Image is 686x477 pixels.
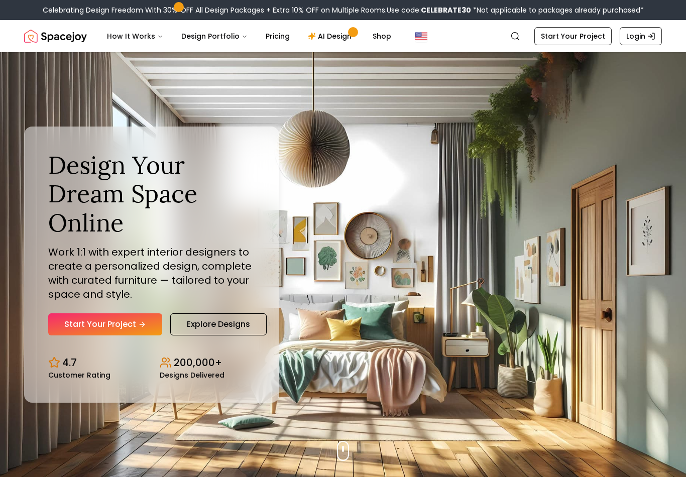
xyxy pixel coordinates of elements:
small: Customer Rating [48,372,110,379]
a: Login [620,27,662,45]
a: Start Your Project [48,313,162,335]
div: Celebrating Design Freedom With 30% OFF All Design Packages + Extra 10% OFF on Multiple Rooms. [43,5,644,15]
button: Design Portfolio [173,26,256,46]
img: United States [415,30,427,42]
p: 4.7 [62,355,77,370]
nav: Main [99,26,399,46]
span: *Not applicable to packages already purchased* [471,5,644,15]
p: Work 1:1 with expert interior designers to create a personalized design, complete with curated fu... [48,245,255,301]
span: Use code: [387,5,471,15]
button: How It Works [99,26,171,46]
a: Start Your Project [534,27,612,45]
a: Pricing [258,26,298,46]
img: Spacejoy Logo [24,26,87,46]
a: Shop [365,26,399,46]
b: CELEBRATE30 [421,5,471,15]
a: Spacejoy [24,26,87,46]
nav: Global [24,20,662,52]
small: Designs Delivered [160,372,224,379]
div: Design stats [48,347,255,379]
h1: Design Your Dream Space Online [48,151,255,237]
a: AI Design [300,26,363,46]
p: 200,000+ [174,355,222,370]
a: Explore Designs [170,313,267,335]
